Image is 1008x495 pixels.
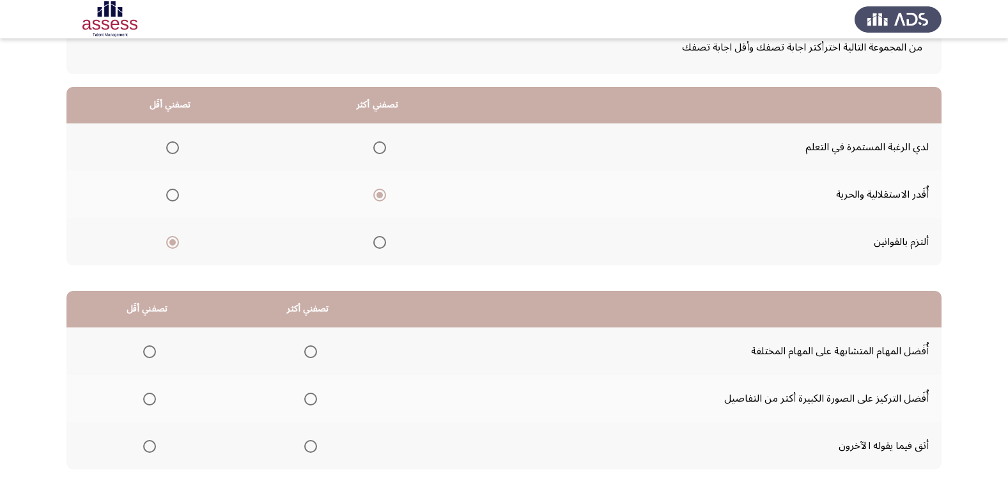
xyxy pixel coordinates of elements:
mat-radio-group: Select an option [368,184,386,205]
mat-radio-group: Select an option [161,231,179,253]
span: من المجموعة التالية اخترأكثر اجابة تصفك وأقل اجابة تصفك [86,36,922,58]
th: تصفني أكثر [274,87,481,123]
mat-radio-group: Select an option [368,136,386,158]
th: تصفني أقَل [66,87,274,123]
th: تصفني أكثر [228,291,389,327]
td: ألتزم بالقوانين [481,218,942,265]
mat-radio-group: Select an option [138,340,156,362]
td: لدي الرغبة المستمرة في التعلم [481,123,942,171]
th: تصفني أقَل [66,291,228,327]
td: أُفَضل المهام المتشابهة على المهام المختلفة [389,327,942,375]
mat-radio-group: Select an option [299,388,317,409]
mat-radio-group: Select an option [299,340,317,362]
mat-radio-group: Select an option [299,435,317,457]
mat-radio-group: Select an option [161,184,179,205]
img: Assessment logo of OCM R1 ASSESS [66,1,153,37]
mat-radio-group: Select an option [368,231,386,253]
mat-radio-group: Select an option [138,388,156,409]
mat-radio-group: Select an option [161,136,179,158]
td: أُقَدر الاستقلالية والحرية [481,171,942,218]
td: أُفَضل التركيز على الصورة الكبيرة أكثر من التفاصيل [389,375,942,422]
mat-radio-group: Select an option [138,435,156,457]
img: Assess Talent Management logo [855,1,942,37]
td: أثق فيما يقوله الآخرون [389,422,942,469]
